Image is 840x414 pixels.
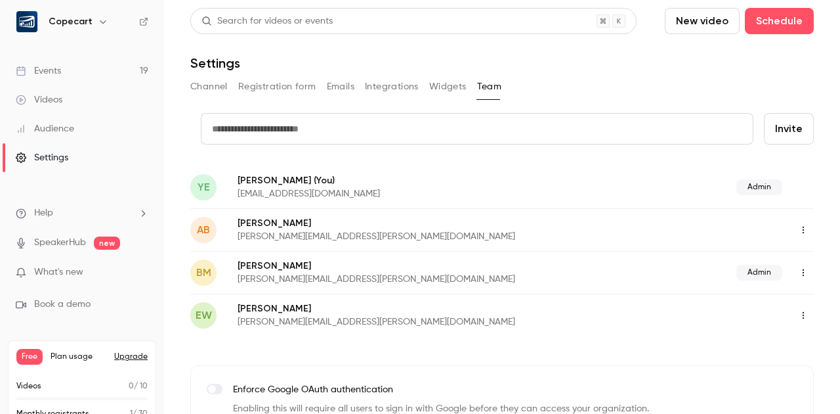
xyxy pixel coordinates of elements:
span: YE [198,179,210,195]
p: [PERSON_NAME][EMAIL_ADDRESS][PERSON_NAME][DOMAIN_NAME] [238,273,626,286]
span: new [94,237,120,250]
p: [PERSON_NAME] [238,260,626,273]
span: Free [16,349,43,365]
div: Audience [16,122,74,135]
h6: Copecart [49,15,93,28]
button: Channel [190,76,228,97]
p: [PERSON_NAME] [238,173,558,187]
button: Emails [327,76,354,97]
p: / 10 [129,380,148,392]
span: BM [196,265,211,281]
h1: Settings [190,55,240,71]
button: Upgrade [114,352,148,362]
a: SpeakerHub [34,236,86,250]
div: Videos [16,93,62,106]
button: Invite [764,113,814,145]
span: What's new [34,265,83,279]
span: Plan usage [51,352,106,362]
span: (You) [311,173,335,187]
p: [PERSON_NAME][EMAIL_ADDRESS][PERSON_NAME][DOMAIN_NAME] [238,315,654,329]
div: Settings [16,151,68,164]
button: Schedule [745,8,814,34]
p: [PERSON_NAME][EMAIL_ADDRESS][PERSON_NAME][DOMAIN_NAME] [238,230,654,243]
p: Videos [16,380,41,392]
img: Copecart [16,11,37,32]
p: [PERSON_NAME] [238,217,654,230]
button: Team [477,76,502,97]
li: help-dropdown-opener [16,206,148,220]
span: Help [34,206,53,220]
span: 0 [129,382,134,390]
p: [EMAIL_ADDRESS][DOMAIN_NAME] [238,187,558,200]
div: Search for videos or events [201,14,333,28]
span: Book a demo [34,298,91,311]
div: Events [16,64,61,78]
span: AB [197,222,210,238]
button: Registration form [238,76,316,97]
button: Integrations [365,76,419,97]
span: Admin [736,265,782,281]
button: New video [665,8,740,34]
p: Enforce Google OAuth authentication [233,383,649,397]
button: Widgets [429,76,467,97]
span: Admin [736,179,782,195]
span: EW [196,308,212,323]
p: [PERSON_NAME] [238,302,654,315]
